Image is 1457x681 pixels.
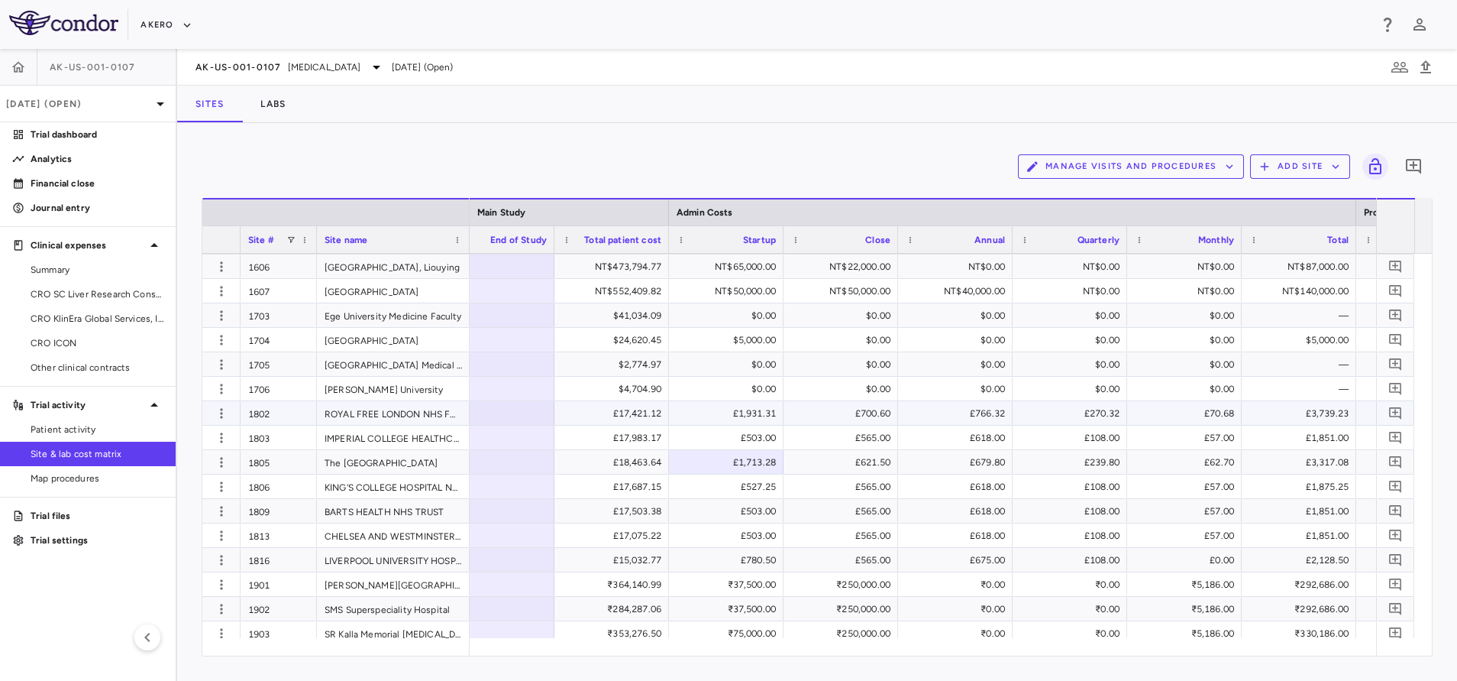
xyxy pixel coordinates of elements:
div: $24,620.45 [568,328,661,352]
div: SMS Superspeciality Hospital [317,597,470,621]
div: 1805 [241,450,317,474]
img: logo-full-SnFGN8VE.png [9,11,118,35]
div: 1816 [241,548,317,572]
div: $0.00 [912,352,1005,377]
div: £780.50 [683,548,776,572]
div: 1901 [241,572,317,596]
div: CHELSEA AND WESTMINSTER HOSPITAL NHS FOUNDATION TRUST [317,524,470,547]
div: ROYAL FREE LONDON NHS FOUNDATION TRUST [317,401,470,425]
div: £618.00 [912,475,1005,499]
div: $0.00 [1141,377,1234,401]
div: £62.70 [1141,450,1234,475]
div: ₹75,000.00 [683,621,776,646]
div: — [1255,352,1349,377]
div: £503.00 [683,524,776,548]
div: £108.00 [1026,499,1119,524]
div: $0.00 [797,328,890,352]
div: KING'S COLLEGE HOSPITAL NHS FOUNDATION TRUST [317,475,470,498]
div: [PERSON_NAME] University [317,377,470,400]
svg: Add comment [1388,357,1403,371]
span: Close [865,235,890,245]
div: £679.80 [912,450,1005,475]
button: Add comment [1385,598,1406,619]
div: ₹250,000.00 [797,621,890,646]
div: £270.32 [1026,401,1119,426]
p: Trial settings [31,533,163,547]
div: $0.00 [1141,303,1234,328]
div: ₹364,140.99 [568,572,661,597]
div: £1,875.25 [1255,475,1349,499]
div: £108.00 [1026,548,1119,572]
div: £700.60 [797,401,890,426]
div: SR Kalla Memorial [MEDICAL_DATA] and [GEOGRAPHIC_DATA] [317,621,470,645]
div: ₹250,000.00 [797,572,890,597]
p: Trial activity [31,398,145,412]
svg: Add comment [1388,553,1403,567]
div: 1706 [241,377,317,400]
p: Clinical expenses [31,238,145,252]
button: Add Site [1250,154,1350,179]
div: ₹5,186.00 [1141,572,1234,597]
svg: Add comment [1388,577,1403,592]
div: $0.00 [683,303,776,328]
div: £565.00 [797,548,890,572]
span: Monthly [1198,235,1234,245]
button: Add comment [1385,403,1406,423]
div: NT$140,000.00 [1255,279,1349,303]
div: $0.00 [797,377,890,401]
p: [DATE] (Open) [6,97,151,111]
span: Main Study [477,207,526,218]
svg: Add comment [1388,332,1403,347]
div: £565.00 [797,475,890,499]
div: LIVERPOOL UNIVERSITY HOSPITALS NHS FOUNDATION TRUST [317,548,470,572]
span: [DATE] (Open) [392,60,454,74]
span: Admin Costs [677,207,733,218]
button: Manage Visits and Procedures [1018,154,1244,179]
div: $0.00 [797,352,890,377]
div: £57.00 [1141,524,1234,548]
div: £1,851.00 [1255,426,1349,450]
div: $0.00 [912,303,1005,328]
button: Labs [242,86,304,122]
button: Add comment [1400,154,1426,180]
div: ₹292,686.00 [1255,572,1349,597]
div: Ege University Medicine Faculty [317,303,470,327]
button: Add comment [1385,354,1406,375]
div: £15,032.77 [568,548,661,572]
span: [MEDICAL_DATA] [288,60,361,74]
button: Add comment [1385,329,1406,350]
div: NT$40,000.00 [912,279,1005,303]
div: NT$87,000.00 [1255,255,1349,279]
div: $0.00 [1026,328,1119,352]
button: Add comment [1385,574,1406,595]
div: £0.00 [1141,548,1234,572]
div: £618.00 [912,499,1005,524]
div: £108.00 [1026,475,1119,499]
div: £57.00 [1141,475,1234,499]
div: $5,000.00 [683,328,776,352]
div: NT$50,000.00 [683,279,776,303]
div: £17,983.17 [568,426,661,450]
div: $0.00 [1026,352,1119,377]
div: NT$552,409.82 [568,279,661,303]
div: 1606 [241,255,317,278]
div: 1809 [241,499,317,523]
svg: Add comment [1388,504,1403,518]
div: $0.00 [912,328,1005,352]
div: £1,931.31 [683,401,776,426]
div: ₹5,186.00 [1141,597,1234,621]
p: Financial close [31,177,163,190]
div: $2,774.97 [568,352,661,377]
div: ₹330,186.00 [1255,621,1349,646]
div: £1,851.00 [1255,524,1349,548]
span: CRO ICON [31,336,163,350]
button: Add comment [1385,378,1406,399]
div: £2,128.50 [1255,548,1349,572]
div: 1813 [241,524,317,547]
div: [GEOGRAPHIC_DATA] [317,328,470,352]
div: ₹37,500.00 [683,572,776,597]
span: Map procedures [31,472,163,485]
svg: Add comment [1388,602,1403,616]
div: [PERSON_NAME][GEOGRAPHIC_DATA] [317,572,470,596]
div: ₹5,186.00 [1141,621,1234,646]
